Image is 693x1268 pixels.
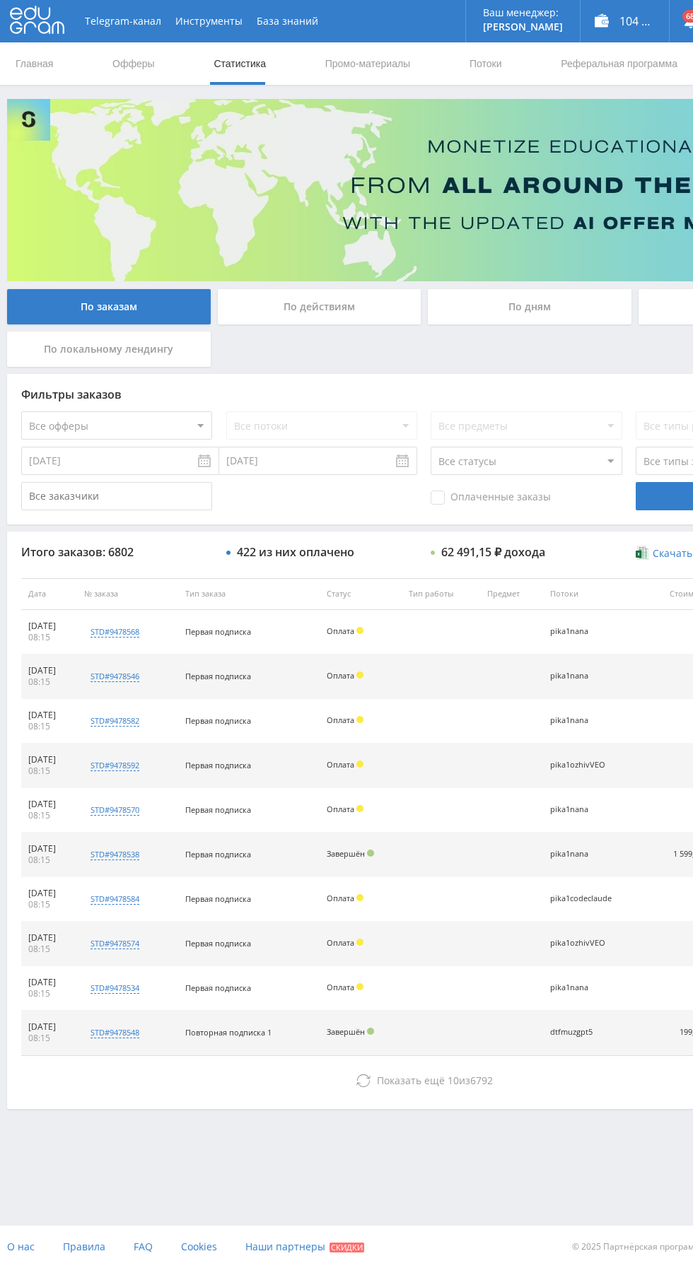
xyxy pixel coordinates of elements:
div: std#9478548 [91,1027,139,1038]
span: Оплата [327,759,354,770]
span: 6792 [470,1074,493,1087]
span: Холд [356,805,363,812]
div: По действиям [218,289,421,324]
div: По заказам [7,289,211,324]
div: 422 из них оплачено [237,546,354,558]
span: Показать ещё [377,1074,445,1087]
p: Ваш менеджер: [483,7,563,18]
span: Первая подписка [185,893,251,904]
span: из [377,1074,493,1087]
p: [PERSON_NAME] [483,21,563,33]
th: Статус [320,578,402,610]
div: 08:15 [28,944,70,955]
span: Cookies [181,1240,217,1253]
div: pika1nana [550,805,614,814]
th: № заказа [77,578,178,610]
div: std#9478546 [91,671,139,682]
th: Тип работы [402,578,480,610]
span: Оплата [327,715,354,725]
span: Холд [356,894,363,901]
div: 08:15 [28,899,70,910]
span: О нас [7,1240,35,1253]
div: 62 491,15 ₽ дохода [441,546,545,558]
a: Офферы [111,42,156,85]
img: xlsx [636,546,648,560]
div: [DATE] [28,799,70,810]
span: Первая подписка [185,760,251,770]
th: Предмет [480,578,542,610]
div: pika1nana [550,716,614,725]
div: [DATE] [28,1021,70,1033]
div: pika1nana [550,627,614,636]
span: Холд [356,671,363,679]
a: Наши партнеры Скидки [245,1226,364,1268]
div: pika1nana [550,850,614,859]
div: [DATE] [28,888,70,899]
div: 08:15 [28,1033,70,1044]
a: Промо-материалы [324,42,412,85]
span: Первая подписка [185,982,251,993]
span: Подтвержден [367,850,374,857]
span: Холд [356,627,363,634]
div: 08:15 [28,988,70,999]
a: Главная [14,42,54,85]
span: Холд [356,939,363,946]
div: 08:15 [28,632,70,643]
div: std#9478534 [91,982,139,994]
a: О нас [7,1226,35,1268]
span: Оплата [327,982,354,992]
span: Первая подписка [185,804,251,815]
span: Завершён [327,848,365,859]
div: [DATE] [28,977,70,988]
div: pika1nana [550,983,614,992]
span: Скидки [330,1243,364,1252]
div: std#9478584 [91,893,139,905]
div: 08:15 [28,721,70,732]
span: Холд [356,716,363,723]
a: Потоки [468,42,503,85]
span: Первая подписка [185,715,251,726]
div: std#9478582 [91,715,139,727]
div: По дням [428,289,631,324]
span: Первая подписка [185,938,251,949]
span: Оплата [327,626,354,636]
div: std#9478538 [91,849,139,860]
div: 08:15 [28,810,70,821]
span: Повторная подписка 1 [185,1027,272,1038]
div: pika1codeclaude [550,894,614,903]
span: FAQ [134,1240,153,1253]
th: Тип заказа [178,578,320,610]
input: Все заказчики [21,482,212,510]
span: Холд [356,761,363,768]
span: Наши партнеры [245,1240,325,1253]
div: [DATE] [28,710,70,721]
div: Итого заказов: 6802 [21,546,212,558]
div: std#9478574 [91,938,139,949]
span: Правила [63,1240,105,1253]
th: Дата [21,578,77,610]
a: Правила [63,1226,105,1268]
div: [DATE] [28,843,70,855]
a: Cookies [181,1226,217,1268]
span: Оплата [327,893,354,903]
div: [DATE] [28,932,70,944]
span: Оплата [327,937,354,948]
div: std#9478570 [91,804,139,816]
span: Оплата [327,670,354,681]
a: Реферальная программа [559,42,679,85]
div: 08:15 [28,765,70,777]
div: std#9478592 [91,760,139,771]
th: Потоки [543,578,644,610]
div: pika1ozhivVEO [550,939,614,948]
span: Подтвержден [367,1028,374,1035]
div: pika1nana [550,671,614,681]
div: 08:15 [28,855,70,866]
div: dtfmuzgpt5 [550,1028,614,1037]
span: Первая подписка [185,626,251,637]
div: [DATE] [28,665,70,676]
span: Первая подписка [185,849,251,859]
div: [DATE] [28,621,70,632]
span: Оплата [327,804,354,814]
span: 10 [448,1074,459,1087]
span: Первая подписка [185,671,251,681]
